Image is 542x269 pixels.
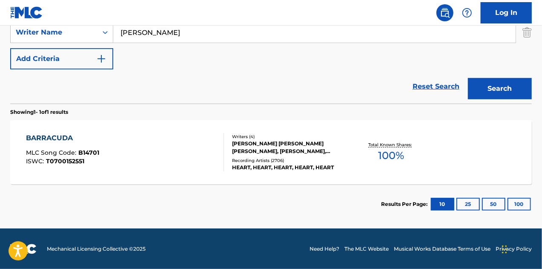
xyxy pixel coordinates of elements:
[16,27,92,38] div: Writer Name
[502,237,507,262] div: Drag
[482,198,505,211] button: 50
[10,48,113,69] button: Add Criteria
[499,228,542,269] iframe: Chat Widget
[408,77,464,96] a: Reset Search
[344,245,389,253] a: The MLC Website
[381,200,430,208] p: Results Per Page:
[369,142,414,148] p: Total Known Shares:
[379,148,404,163] span: 100 %
[26,133,99,143] div: BARRACUDA
[481,2,532,23] a: Log In
[440,8,450,18] img: search
[232,164,348,171] div: HEART, HEART, HEART, HEART, HEART
[10,244,37,254] img: logo
[46,157,84,165] span: T0700152551
[232,157,348,164] div: Recording Artists ( 2706 )
[232,140,348,155] div: [PERSON_NAME] [PERSON_NAME] [PERSON_NAME], [PERSON_NAME], [PERSON_NAME] [PERSON_NAME]
[10,120,532,184] a: BARRACUDAMLC Song Code:B14701ISWC:T0700152551Writers (4)[PERSON_NAME] [PERSON_NAME] [PERSON_NAME]...
[47,245,146,253] span: Mechanical Licensing Collective © 2025
[26,157,46,165] span: ISWC :
[436,4,453,21] a: Public Search
[468,78,532,99] button: Search
[496,245,532,253] a: Privacy Policy
[508,198,531,211] button: 100
[456,198,480,211] button: 25
[26,149,78,156] span: MLC Song Code :
[310,245,339,253] a: Need Help?
[78,149,99,156] span: B14701
[10,108,68,116] p: Showing 1 - 1 of 1 results
[522,22,532,43] img: Delete Criterion
[10,6,43,19] img: MLC Logo
[232,133,348,140] div: Writers ( 4 )
[462,8,472,18] img: help
[459,4,476,21] div: Help
[431,198,454,211] button: 10
[96,54,106,64] img: 9d2ae6d4665cec9f34b9.svg
[394,245,490,253] a: Musical Works Database Terms of Use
